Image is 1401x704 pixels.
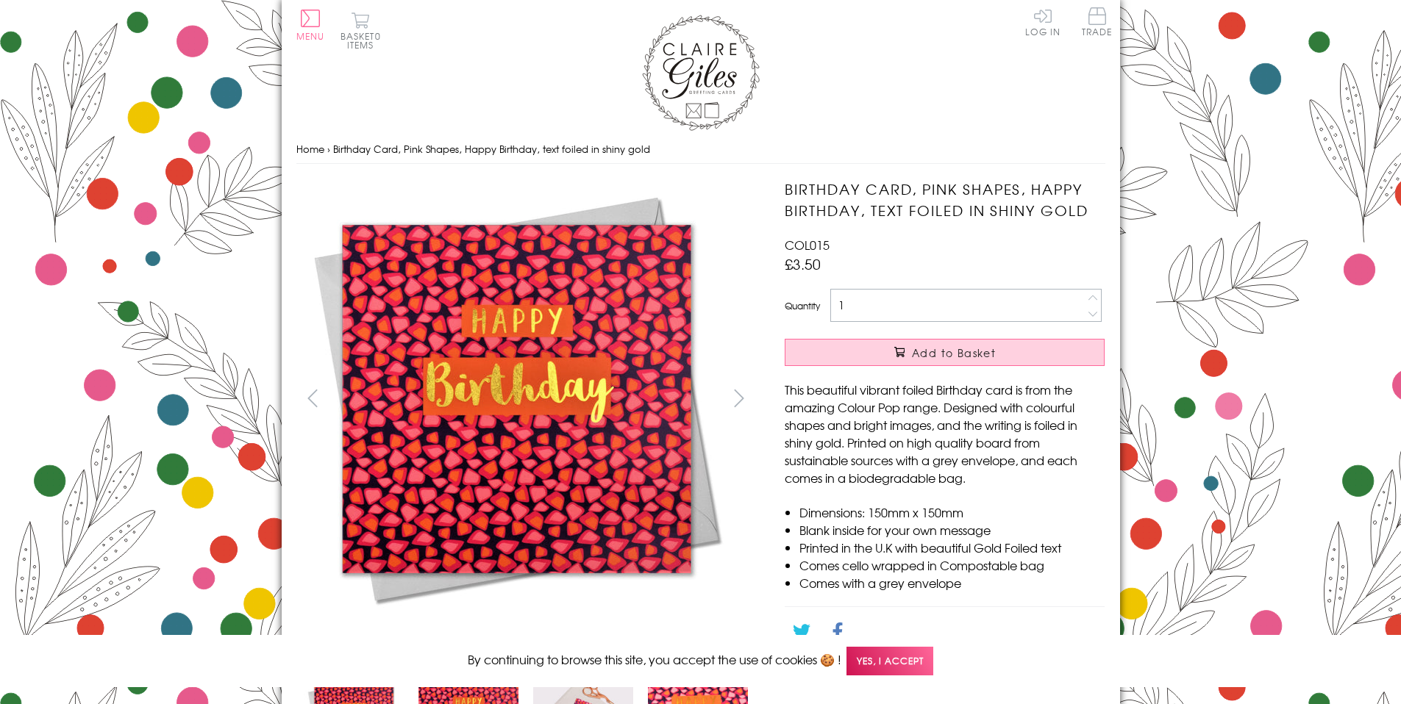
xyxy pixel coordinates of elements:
li: Comes with a grey envelope [799,574,1105,592]
img: Birthday Card, Pink Shapes, Happy Birthday, text foiled in shiny gold [296,179,737,619]
span: £3.50 [785,254,821,274]
button: Menu [296,10,325,40]
li: Printed in the U.K with beautiful Gold Foiled text [799,539,1105,556]
span: Yes, I accept [846,647,933,675]
span: COL015 [785,236,830,254]
img: Birthday Card, Pink Shapes, Happy Birthday, text foiled in shiny gold [755,179,1197,619]
li: Comes cello wrapped in Compostable bag [799,556,1105,574]
p: This beautiful vibrant foiled Birthday card is from the amazing Colour Pop range. Designed with c... [785,381,1105,486]
li: Blank inside for your own message [799,521,1105,539]
nav: breadcrumbs [296,134,1105,165]
button: Add to Basket [785,339,1105,366]
span: Birthday Card, Pink Shapes, Happy Birthday, text foiled in shiny gold [333,142,650,156]
button: Basket0 items [341,12,381,49]
a: Log In [1025,7,1060,36]
span: Menu [296,29,325,43]
button: next [722,381,755,414]
span: Trade [1082,7,1113,36]
li: Dimensions: 150mm x 150mm [799,503,1105,521]
span: › [327,142,330,156]
span: 0 items [347,29,381,51]
span: Add to Basket [912,345,996,360]
a: Trade [1082,7,1113,39]
img: Claire Giles Greetings Cards [642,15,760,131]
h1: Birthday Card, Pink Shapes, Happy Birthday, text foiled in shiny gold [785,179,1105,221]
button: prev [296,381,329,414]
a: Home [296,142,324,156]
label: Quantity [785,299,820,312]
